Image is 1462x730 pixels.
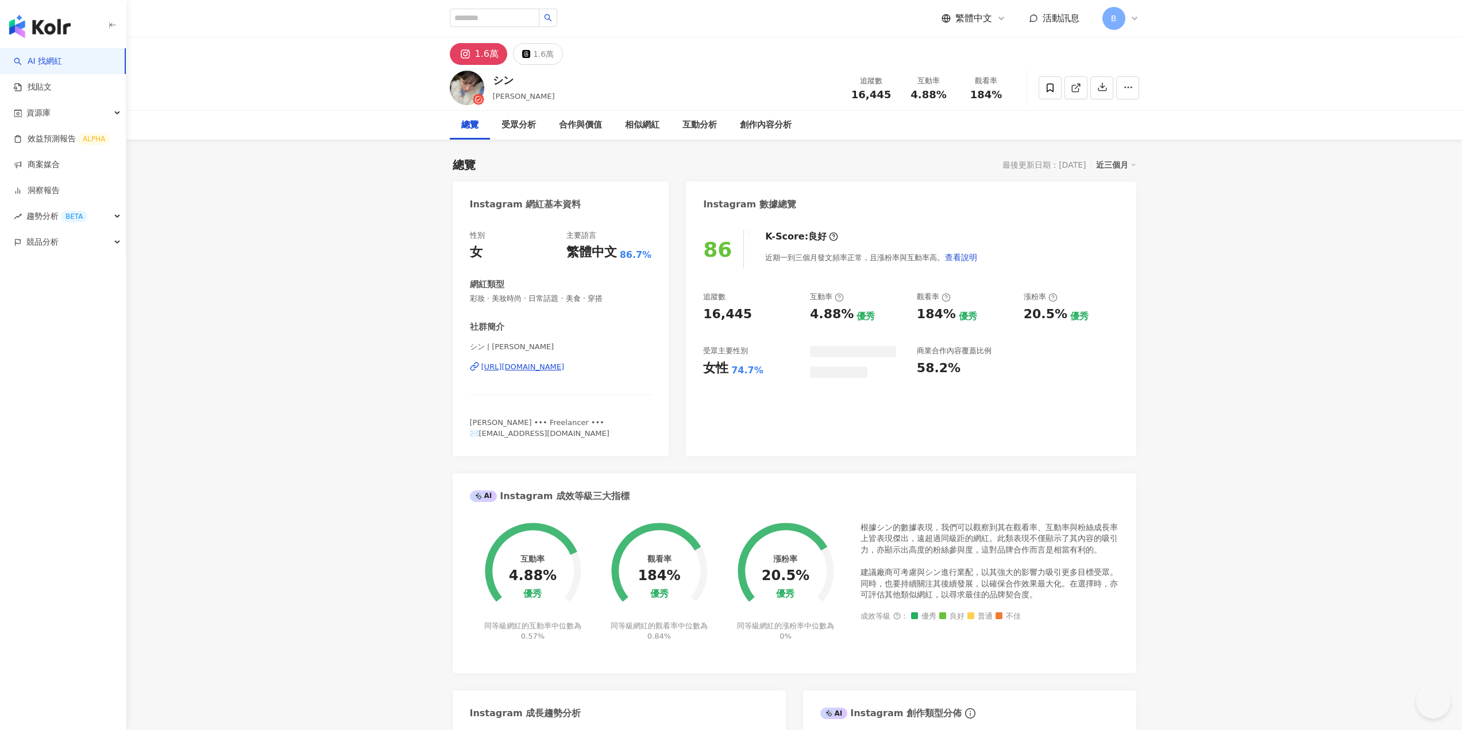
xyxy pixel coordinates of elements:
[703,292,726,302] div: 追蹤數
[857,310,875,323] div: 優秀
[61,211,87,222] div: BETA
[513,43,563,65] button: 1.6萬
[509,568,557,584] div: 4.88%
[470,321,504,333] div: 社群簡介
[647,554,672,563] div: 觀看率
[14,56,62,67] a: searchAI 找網紅
[861,522,1119,601] div: 根據シン的數據表現，我們可以觀察到其在觀看率、互動率與粉絲成長率上皆表現傑出，遠超過同級距的網紅。此類表現不僅顯示了其內容的吸引力，亦顯示出高度的粉絲參與度，這對品牌合作而言是相當有利的。 建議...
[911,612,936,621] span: 優秀
[917,306,956,323] div: 184%
[14,133,110,145] a: 效益預測報告ALPHA
[493,73,555,87] div: シン
[780,632,792,640] span: 0%
[470,279,504,291] div: 網紅類型
[470,490,630,503] div: Instagram 成效等級三大指標
[776,589,794,600] div: 優秀
[963,706,977,720] span: info-circle
[917,346,992,356] div: 商業合作內容覆蓋比例
[820,707,962,720] div: Instagram 創作類型分佈
[850,75,893,87] div: 追蹤數
[470,362,652,372] a: [URL][DOMAIN_NAME]
[470,198,581,211] div: Instagram 網紅基本資料
[520,554,545,563] div: 互動率
[1024,292,1058,302] div: 漲粉率
[26,229,59,255] span: 競品分析
[566,230,596,241] div: 主要語言
[1024,306,1067,323] div: 20.5%
[620,249,652,261] span: 86.7%
[1043,13,1079,24] span: 活動訊息
[996,612,1021,621] span: 不佳
[470,707,581,720] div: Instagram 成長趨勢分析
[638,568,680,584] div: 184%
[9,15,71,38] img: logo
[682,118,717,132] div: 互動分析
[493,92,555,101] span: [PERSON_NAME]
[470,230,485,241] div: 性別
[470,490,497,502] div: AI
[544,14,552,22] span: search
[917,292,951,302] div: 觀看率
[851,88,891,101] span: 16,445
[470,418,610,437] span: [PERSON_NAME] ••• Freelancer ••• ✉️[EMAIL_ADDRESS][DOMAIN_NAME]
[1096,157,1136,172] div: 近三個月
[647,632,671,640] span: 0.84%
[808,230,827,243] div: 良好
[939,612,965,621] span: 良好
[14,185,60,196] a: 洞察報告
[944,246,978,269] button: 查看說明
[820,708,848,719] div: AI
[810,306,854,323] div: 4.88%
[1002,160,1086,169] div: 最後更新日期：[DATE]
[502,118,536,132] div: 受眾分析
[773,554,797,563] div: 漲粉率
[703,238,732,261] div: 86
[911,89,946,101] span: 4.88%
[461,118,479,132] div: 總覽
[861,612,1119,621] div: 成效等級 ：
[955,12,992,25] span: 繁體中文
[14,213,22,221] span: rise
[523,589,542,600] div: 優秀
[450,43,507,65] button: 1.6萬
[14,82,52,93] a: 找貼文
[1111,12,1117,25] span: B
[959,310,977,323] div: 優秀
[475,46,499,62] div: 1.6萬
[731,364,763,377] div: 74.7%
[703,198,796,211] div: Instagram 數據總覽
[740,118,792,132] div: 創作內容分析
[609,621,709,642] div: 同等級網紅的觀看率中位數為
[765,246,978,269] div: 近期一到三個月發文頻率正常，且漲粉率與互動率高。
[917,360,960,377] div: 58.2%
[481,362,565,372] div: [URL][DOMAIN_NAME]
[703,346,748,356] div: 受眾主要性別
[26,203,87,229] span: 趨勢分析
[566,244,617,261] div: 繁體中文
[14,159,60,171] a: 商案媒合
[559,118,602,132] div: 合作與價值
[945,253,977,262] span: 查看說明
[1416,684,1451,719] iframe: Help Scout Beacon - Open
[965,75,1008,87] div: 觀看率
[533,46,554,62] div: 1.6萬
[765,230,838,243] div: K-Score :
[470,342,652,352] span: シン | [PERSON_NAME]
[762,568,809,584] div: 20.5%
[483,621,583,642] div: 同等級網紅的互動率中位數為
[703,360,728,377] div: 女性
[450,71,484,105] img: KOL Avatar
[703,306,752,323] div: 16,445
[810,292,844,302] div: 互動率
[470,293,652,304] span: 彩妝 · 美妝時尚 · 日常話題 · 美食 · 穿搭
[470,244,483,261] div: 女
[907,75,951,87] div: 互動率
[650,589,669,600] div: 優秀
[625,118,659,132] div: 相似網紅
[970,89,1002,101] span: 184%
[453,157,476,173] div: 總覽
[521,632,545,640] span: 0.57%
[967,612,993,621] span: 普通
[735,621,836,642] div: 同等級網紅的漲粉率中位數為
[1070,310,1089,323] div: 優秀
